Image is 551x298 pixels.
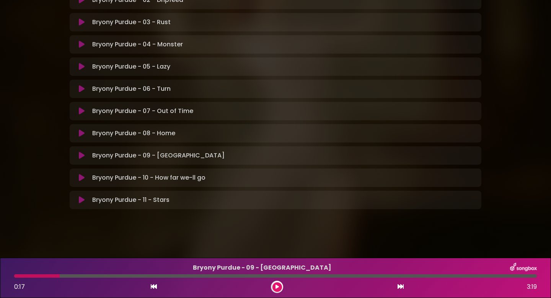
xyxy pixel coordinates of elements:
[92,62,477,71] p: Bryony Purdue - 05 - Lazy
[92,106,477,116] p: Bryony Purdue - 07 - Out of Time
[92,173,477,182] p: Bryony Purdue - 10 - How far we-ll go
[92,151,477,160] p: Bryony Purdue - 09 - [GEOGRAPHIC_DATA]
[92,129,477,138] p: Bryony Purdue - 08 - Home
[92,84,477,93] p: Bryony Purdue - 06 - Turn
[92,18,477,27] p: Bryony Purdue - 03 - Rust
[92,195,477,205] p: Bryony Purdue - 11 - Stars
[92,40,477,49] p: Bryony Purdue - 04 - Monster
